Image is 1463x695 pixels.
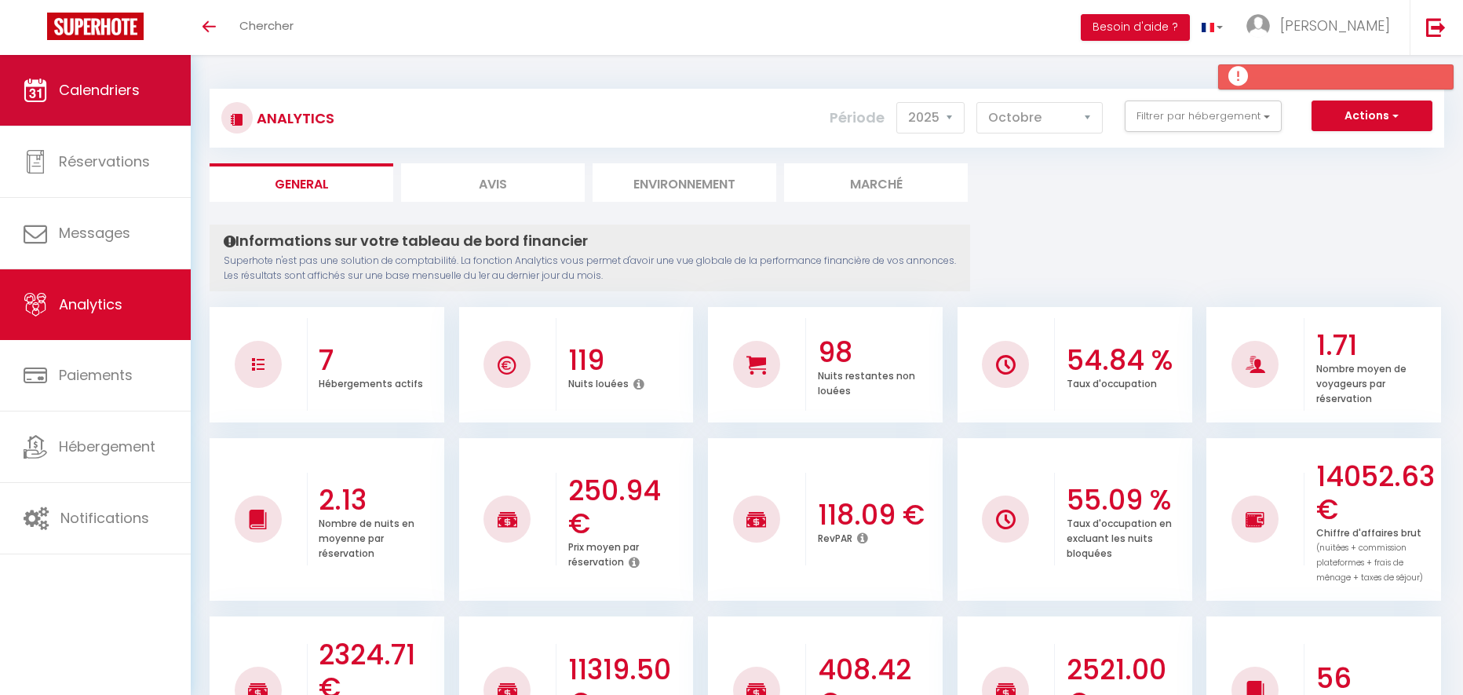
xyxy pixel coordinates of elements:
p: Prix moyen par réservation [568,537,639,569]
p: Taux d'occupation [1067,374,1157,390]
p: Taux d'occupation en excluant les nuits bloquées [1067,514,1172,560]
p: Nombre moyen de voyageurs par réservation [1316,359,1406,405]
span: Hébergement [59,437,155,456]
h3: 2.13 [319,484,440,517]
span: Messages [59,223,130,243]
img: logout [1426,17,1446,37]
p: Nombre de nuits en moyenne par réservation [319,514,414,560]
h3: 98 [818,336,939,369]
h3: Analytics [253,101,334,136]
span: [PERSON_NAME] [1280,16,1390,35]
h3: 1.71 [1316,329,1437,362]
label: Période [830,101,885,135]
p: Hébergements actifs [319,374,423,390]
span: Notifications [60,508,149,528]
button: Filtrer par hébergement [1125,101,1282,132]
span: Analytics [59,294,122,314]
h3: 14052.63 € [1316,460,1437,526]
span: Réservations [59,152,150,171]
img: Super Booking [47,13,144,40]
span: Paiements [59,365,133,385]
h3: 250.94 € [568,474,689,540]
p: Chiffre d'affaires brut [1316,523,1423,584]
p: Nuits louées [568,374,629,390]
p: Nuits restantes non louées [818,366,915,397]
p: RevPAR [818,529,852,545]
button: Actions [1312,101,1432,132]
img: ... [1246,14,1270,38]
li: Marché [784,163,968,202]
h3: 56 [1316,662,1437,695]
span: (nuitées + commission plateformes + frais de ménage + taxes de séjour) [1316,542,1423,583]
h3: 55.09 % [1067,484,1188,517]
li: Avis [401,163,585,202]
h3: 54.84 % [1067,344,1188,377]
img: NO IMAGE [1246,510,1265,529]
span: Calendriers [59,80,140,100]
img: NO IMAGE [252,358,265,371]
h3: 119 [568,344,689,377]
h3: 118.09 € [818,499,939,532]
h3: 7 [319,344,440,377]
span: Chercher [239,17,294,34]
p: Superhote n'est pas une solution de comptabilité. La fonction Analytics vous permet d'avoir une v... [224,254,956,283]
h4: Informations sur votre tableau de bord financier [224,232,956,250]
li: General [210,163,393,202]
img: NO IMAGE [996,510,1016,529]
button: Besoin d'aide ? [1081,14,1190,41]
li: Environnement [593,163,776,202]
